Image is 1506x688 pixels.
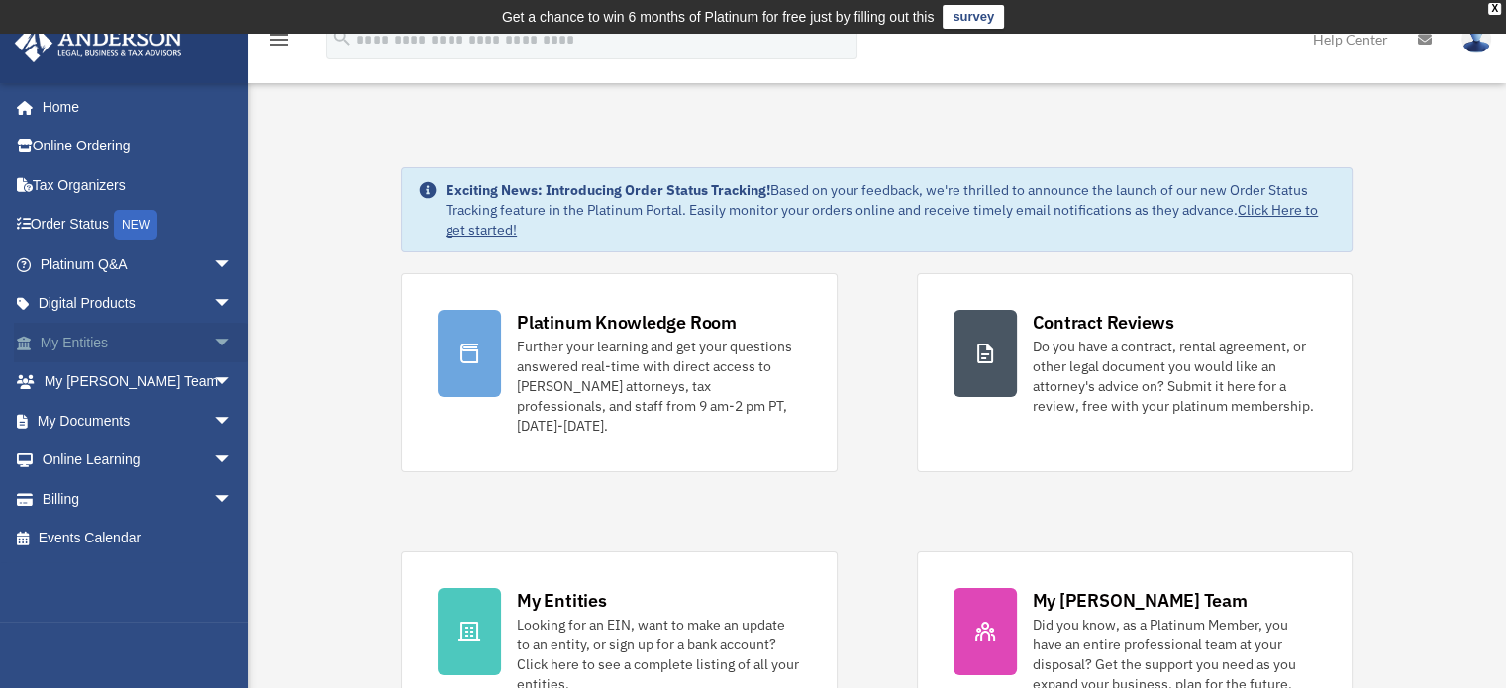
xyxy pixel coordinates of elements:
a: Digital Productsarrow_drop_down [14,284,262,324]
div: Further your learning and get your questions answered real-time with direct access to [PERSON_NAM... [517,337,800,436]
a: Tax Organizers [14,165,262,205]
div: Platinum Knowledge Room [517,310,737,335]
span: arrow_drop_down [213,323,252,363]
strong: Exciting News: Introducing Order Status Tracking! [446,181,770,199]
span: arrow_drop_down [213,479,252,520]
a: Platinum Knowledge Room Further your learning and get your questions answered real-time with dire... [401,273,837,472]
a: Billingarrow_drop_down [14,479,262,519]
span: arrow_drop_down [213,245,252,285]
div: My [PERSON_NAME] Team [1033,588,1248,613]
div: NEW [114,210,157,240]
a: Online Learningarrow_drop_down [14,441,262,480]
a: My [PERSON_NAME] Teamarrow_drop_down [14,362,262,402]
a: Platinum Q&Aarrow_drop_down [14,245,262,284]
span: arrow_drop_down [213,284,252,325]
a: My Entitiesarrow_drop_down [14,323,262,362]
i: menu [267,28,291,51]
div: Get a chance to win 6 months of Platinum for free just by filling out this [502,5,935,29]
span: arrow_drop_down [213,441,252,481]
div: My Entities [517,588,606,613]
img: User Pic [1461,25,1491,53]
a: Order StatusNEW [14,205,262,246]
a: Online Ordering [14,127,262,166]
a: survey [943,5,1004,29]
span: arrow_drop_down [213,401,252,442]
a: Click Here to get started! [446,201,1318,239]
a: Home [14,87,252,127]
img: Anderson Advisors Platinum Portal [9,24,188,62]
div: close [1488,3,1501,15]
div: Do you have a contract, rental agreement, or other legal document you would like an attorney's ad... [1033,337,1316,416]
a: Contract Reviews Do you have a contract, rental agreement, or other legal document you would like... [917,273,1353,472]
i: search [331,27,352,49]
a: menu [267,35,291,51]
div: Based on your feedback, we're thrilled to announce the launch of our new Order Status Tracking fe... [446,180,1336,240]
a: My Documentsarrow_drop_down [14,401,262,441]
a: Events Calendar [14,519,262,558]
span: arrow_drop_down [213,362,252,403]
div: Contract Reviews [1033,310,1174,335]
